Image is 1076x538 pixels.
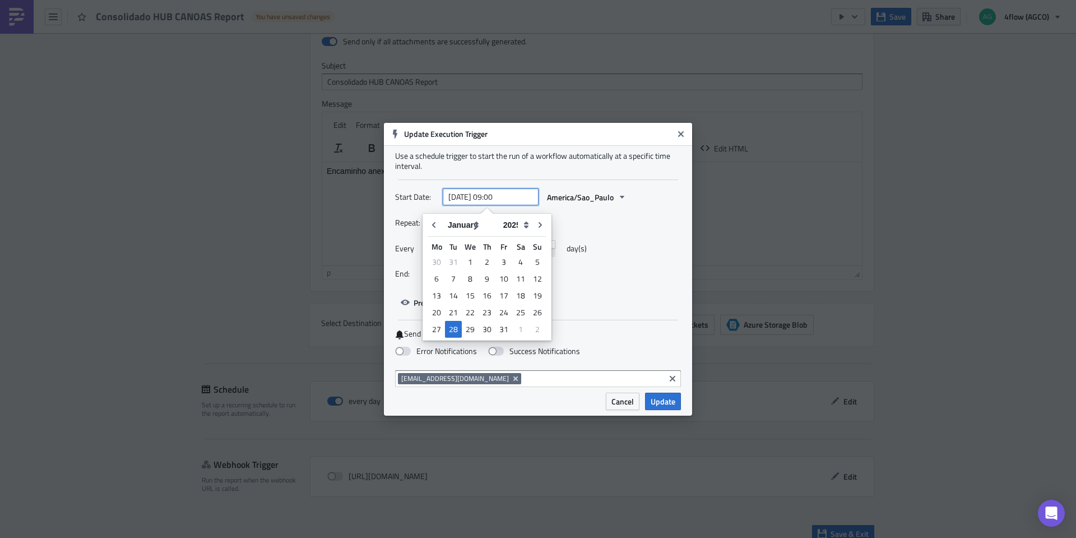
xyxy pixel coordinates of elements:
[529,304,546,321] div: Sun Jan 26 2025
[1038,500,1065,527] div: Open Intercom Messenger
[529,305,546,320] div: 26
[428,254,445,270] div: Mon Dec 30 2024
[512,321,529,337] div: 1
[462,270,479,287] div: Wed Jan 08 2025
[512,254,529,270] div: Sat Jan 04 2025
[495,304,512,321] div: Fri Jan 24 2025
[483,241,491,252] abbr: Thursday
[529,321,546,337] div: 2
[414,297,512,309] span: Preview next scheduled runs
[462,287,479,304] div: Wed Jan 15 2025
[445,305,462,320] div: 21
[512,270,529,287] div: Sat Jan 11 2025
[395,265,437,282] label: End:
[395,151,681,171] div: Use a schedule trigger to start the run of a workflow automatically at a specific time interval.
[449,241,457,252] abbr: Tuesday
[495,270,512,287] div: Fri Jan 10 2025
[401,374,509,383] span: [EMAIL_ADDRESS][DOMAIN_NAME]
[511,373,521,384] button: Remove Tag
[500,241,507,252] abbr: Friday
[395,188,437,205] label: Start Date:
[547,191,614,203] span: America/Sao_Paulo
[512,304,529,321] div: Sat Jan 25 2025
[529,321,546,338] div: Sun Feb 02 2025
[428,254,445,270] div: 30
[445,254,462,270] div: 31
[395,294,517,311] button: Preview next scheduled runs
[395,240,437,257] label: Every
[404,129,673,139] h6: Update Execution Trigger
[395,329,681,339] label: Send notification after scheduled run
[428,321,445,338] div: Mon Jan 27 2025
[479,287,495,304] div: Thu Jan 16 2025
[495,287,512,304] div: Fri Jan 17 2025
[443,188,539,205] input: YYYY-MM-DD HH:mm
[428,288,445,304] div: 13
[479,254,495,270] div: Thu Jan 02 2025
[395,346,477,356] label: Error Notifications
[428,287,445,304] div: Mon Jan 13 2025
[462,288,479,304] div: 15
[529,270,546,287] div: Sun Jan 12 2025
[428,321,445,337] div: 27
[462,304,479,321] div: Wed Jan 22 2025
[428,304,445,321] div: Mon Jan 20 2025
[606,393,639,410] button: Cancel
[445,271,462,287] div: 7
[428,270,445,287] div: Mon Jan 06 2025
[529,288,546,304] div: 19
[512,288,529,304] div: 18
[462,254,479,270] div: Wed Jan 01 2025
[479,254,495,270] div: 2
[495,254,512,270] div: 3
[442,217,498,233] select: Month
[395,214,437,231] label: Repeat:
[532,217,549,233] button: Go to next month
[4,4,535,13] p: Encaminho anexo.
[495,254,512,270] div: Fri Jan 03 2025
[666,372,679,385] button: Clear selected items
[479,270,495,287] div: Thu Jan 09 2025
[445,254,462,270] div: Tue Dec 31 2024
[611,396,634,407] span: Cancel
[529,254,546,270] div: 5
[445,270,462,287] div: Tue Jan 07 2025
[512,271,529,287] div: 11
[462,305,479,320] div: 22
[495,288,512,304] div: 17
[517,241,525,252] abbr: Saturday
[445,321,462,338] div: Tue Jan 28 2025
[512,305,529,320] div: 25
[512,287,529,304] div: Sat Jan 18 2025
[445,304,462,321] div: Tue Jan 21 2025
[498,217,532,233] select: Year
[445,321,462,337] div: 28
[541,188,632,206] button: America/Sao_Paulo
[479,288,495,304] div: 16
[462,254,479,270] div: 1
[495,321,512,337] div: 31
[533,241,542,252] abbr: Sunday
[4,4,535,13] body: Rich Text Area. Press ALT-0 for help.
[512,321,529,338] div: Sat Feb 01 2025
[529,254,546,270] div: Sun Jan 05 2025
[445,288,462,304] div: 14
[529,271,546,287] div: 12
[651,396,675,407] span: Update
[529,287,546,304] div: Sun Jan 19 2025
[488,346,580,356] label: Success Notifications
[462,321,479,337] div: 29
[495,305,512,320] div: 24
[512,254,529,270] div: 4
[672,126,689,142] button: Close
[425,217,442,233] button: Go to previous month
[479,321,495,337] div: 30
[432,241,442,252] abbr: Monday
[479,271,495,287] div: 9
[567,240,587,257] span: day(s)
[479,304,495,321] div: Thu Jan 23 2025
[495,271,512,287] div: 10
[462,271,479,287] div: 8
[465,241,476,252] abbr: Wednesday
[445,287,462,304] div: Tue Jan 14 2025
